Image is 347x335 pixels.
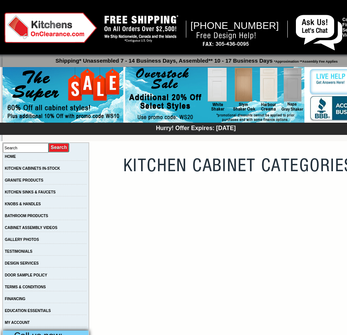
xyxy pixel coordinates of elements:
[5,178,43,182] a: GRANITE PRODUCTS
[5,285,46,289] a: TERMS & CONDITIONS
[5,166,60,170] a: KITCHEN CABINETS IN-STOCK
[5,309,51,313] a: EDUCATION ESSENTIALS
[5,214,48,218] a: BATHROOM PRODUCTS
[190,20,279,31] span: [PHONE_NUMBER]
[5,297,26,301] a: FINANCING
[5,321,30,325] a: MY ACCOUNT
[5,190,56,194] a: KITCHEN SINKS & FAUCETS
[5,238,39,242] a: GALLERY PHOTOS
[5,249,32,253] a: TESTIMONIALS
[273,58,338,63] span: *Approximation **Assembly Fee Applies
[5,155,16,159] a: HOME
[4,13,97,43] img: Kitchens on Clearance Logo
[5,226,57,230] a: CABINET ASSEMBLY VIDEOS
[5,202,41,206] a: KNOBS & HANDLES
[5,261,39,265] a: DESIGN SERVICES
[5,273,47,277] a: DOOR SAMPLE POLICY
[49,143,70,153] input: Submit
